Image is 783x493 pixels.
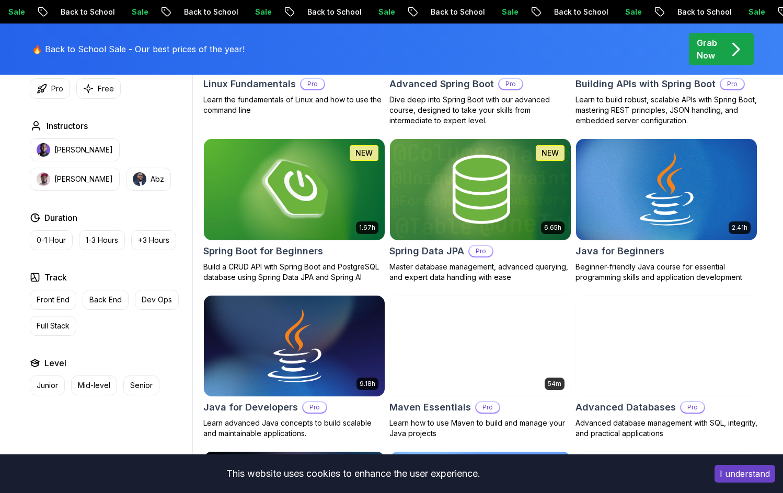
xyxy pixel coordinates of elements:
[203,262,385,283] p: Build a CRUD API with Spring Boot and PostgreSQL database using Spring Data JPA and Spring AI
[203,138,385,283] a: Spring Boot for Beginners card1.67hNEWSpring Boot for BeginnersBuild a CRUD API with Spring Boot ...
[71,375,117,395] button: Mid-level
[203,418,385,439] p: Learn advanced Java concepts to build scalable and maintainable applications.
[575,244,664,259] h2: Java for Beginners
[78,380,110,391] p: Mid-level
[359,224,375,232] p: 1.67h
[389,262,571,283] p: Master database management, advanced querying, and expert data handling with ease
[16,7,49,17] p: Sale
[30,138,120,161] button: instructor img[PERSON_NAME]
[37,380,58,391] p: Junior
[79,230,125,250] button: 1-3 Hours
[203,95,385,115] p: Learn the fundamentals of Linux and how to use the command line
[135,290,179,310] button: Dev Ops
[44,271,67,284] h2: Track
[575,138,757,283] a: Java for Beginners card2.41hJava for BeginnersBeginner-friendly Java course for essential program...
[130,380,153,391] p: Senior
[575,77,716,91] h2: Building APIs with Spring Boot
[30,316,76,336] button: Full Stack
[544,224,561,232] p: 6.65h
[542,148,559,158] p: NEW
[681,402,704,413] p: Pro
[575,295,757,439] a: Advanced Databases cardAdvanced DatabasesProAdvanced database management with SQL, integrity, and...
[37,235,66,245] p: 0-1 Hour
[44,212,77,224] h2: Duration
[139,7,172,17] p: Sale
[315,7,386,17] p: Back to School
[632,7,666,17] p: Sale
[151,174,164,184] p: Abz
[47,120,88,132] h2: Instructors
[476,402,499,413] p: Pro
[301,79,324,89] p: Pro
[30,375,65,395] button: Junior
[697,37,717,62] p: Grab Now
[203,400,298,415] h2: Java for Developers
[499,79,522,89] p: Pro
[142,295,172,305] p: Dev Ops
[469,246,492,256] p: Pro
[576,296,757,397] img: Advanced Databases card
[68,7,139,17] p: Back to School
[203,295,385,439] a: Java for Developers card9.18hJava for DevelopersProLearn advanced Java concepts to build scalable...
[438,7,509,17] p: Back to School
[131,230,176,250] button: +3 Hours
[98,84,114,94] p: Free
[575,418,757,439] p: Advanced database management with SQL, integrity, and practical applications
[203,77,296,91] h2: Linux Fundamentals
[191,7,262,17] p: Back to School
[86,235,118,245] p: 1-3 Hours
[30,78,70,99] button: Pro
[576,139,757,240] img: Java for Beginners card
[8,462,699,485] div: This website uses cookies to enhance the user experience.
[389,244,464,259] h2: Spring Data JPA
[389,418,571,439] p: Learn how to use Maven to build and manage your Java projects
[561,7,632,17] p: Back to School
[732,224,747,232] p: 2.41h
[37,172,50,186] img: instructor img
[303,402,326,413] p: Pro
[715,465,775,483] button: Accept cookies
[83,290,129,310] button: Back End
[355,148,373,158] p: NEW
[390,296,571,397] img: Maven Essentials card
[204,296,385,397] img: Java for Developers card
[51,84,63,94] p: Pro
[575,95,757,126] p: Learn to build robust, scalable APIs with Spring Boot, mastering REST principles, JSON handling, ...
[37,143,50,157] img: instructor img
[37,295,70,305] p: Front End
[204,139,385,240] img: Spring Boot for Beginners card
[89,295,122,305] p: Back End
[138,235,169,245] p: +3 Hours
[30,290,76,310] button: Front End
[30,168,120,191] button: instructor img[PERSON_NAME]
[389,77,494,91] h2: Advanced Spring Boot
[389,95,571,126] p: Dive deep into Spring Boot with our advanced course, designed to take your skills from intermedia...
[126,168,171,191] button: instructor imgAbz
[360,380,375,388] p: 9.18h
[32,43,245,55] p: 🔥 Back to School Sale - Our best prices of the year!
[685,7,756,17] p: Back to School
[123,375,159,395] button: Senior
[509,7,543,17] p: Sale
[548,380,561,388] p: 54m
[575,400,676,415] h2: Advanced Databases
[390,139,571,240] img: Spring Data JPA card
[386,7,419,17] p: Sale
[575,262,757,283] p: Beginner-friendly Java course for essential programming skills and application development
[54,174,113,184] p: [PERSON_NAME]
[37,321,70,331] p: Full Stack
[30,230,73,250] button: 0-1 Hour
[54,145,113,155] p: [PERSON_NAME]
[44,357,66,369] h2: Level
[133,172,146,186] img: instructor img
[389,400,471,415] h2: Maven Essentials
[203,244,323,259] h2: Spring Boot for Beginners
[389,295,571,439] a: Maven Essentials card54mMaven EssentialsProLearn how to use Maven to build and manage your Java p...
[721,79,744,89] p: Pro
[389,138,571,283] a: Spring Data JPA card6.65hNEWSpring Data JPAProMaster database management, advanced querying, and ...
[76,78,121,99] button: Free
[262,7,296,17] p: Sale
